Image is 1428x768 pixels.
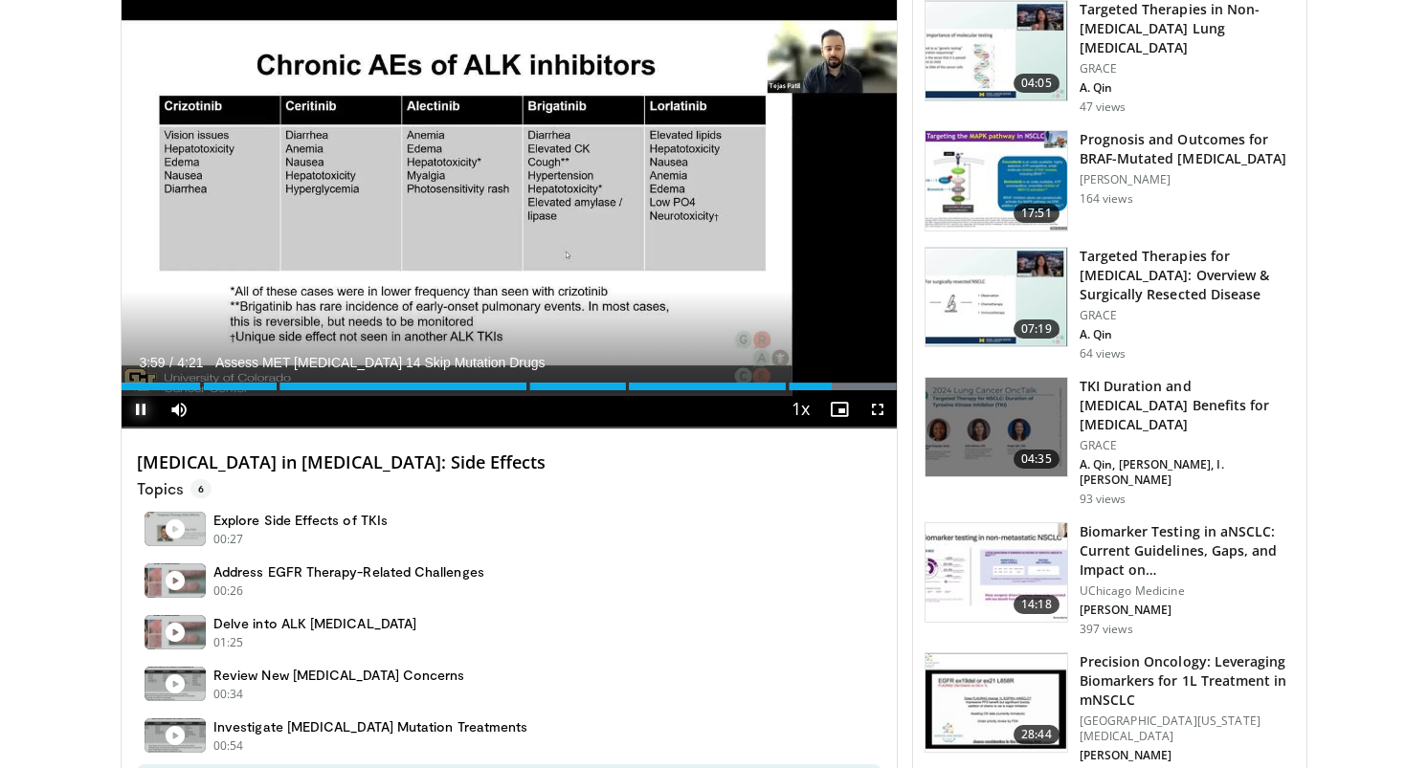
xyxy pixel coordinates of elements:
[926,653,1067,753] img: 71e0a551-8add-41dc-9e49-31756966dbc9.150x105_q85_crop-smart_upscale.jpg
[1080,622,1133,637] p: 397 views
[1080,327,1295,342] p: A. Qin
[213,531,244,548] p: 00:27
[1080,713,1295,744] p: [GEOGRAPHIC_DATA][US_STATE][MEDICAL_DATA]
[1080,191,1133,207] p: 164 views
[213,512,388,529] h4: Explore Side Effects of TKIs
[1080,346,1127,362] p: 64 views
[1014,595,1060,614] span: 14:18
[213,582,244,600] p: 00:26
[926,1,1067,100] img: 6daab4e0-e522-48b6-8d16-7e0c0d4efccd.150x105_q85_crop-smart_upscale.jpg
[1014,319,1060,339] span: 07:19
[1080,377,1295,434] h3: TKI Duration and [MEDICAL_DATA] Benefits for [MEDICAL_DATA]
[1014,725,1060,744] span: 28:44
[1080,61,1295,77] p: GRACE
[213,718,527,735] h4: Investigate [MEDICAL_DATA] Mutation Treatments
[1080,172,1295,187] p: [PERSON_NAME]
[213,615,416,632] h4: Delve into ALK [MEDICAL_DATA]
[1080,438,1295,453] p: GRACE
[859,390,897,428] button: Fullscreen
[926,248,1067,347] img: 098b6390-24ce-41f2-bb70-06aef2d36cc6.150x105_q85_crop-smart_upscale.jpg
[926,523,1067,623] img: fe3bae92-2a57-4ed8-abf6-9a47823f3f05.150x105_q85_crop-smart_upscale.jpg
[1080,603,1295,618] p: [PERSON_NAME]
[1080,457,1295,488] p: A. Qin, [PERSON_NAME], I. [PERSON_NAME]
[1080,247,1295,304] h3: Targeted Therapies for [MEDICAL_DATA]: Overview & Surgically Resected Disease
[169,355,173,370] span: /
[1080,748,1295,763] p: [PERSON_NAME]
[137,479,212,498] p: Topics
[1080,492,1127,507] p: 93 views
[1080,583,1295,599] p: UChicago Medicine
[139,355,165,370] span: 3:59
[213,563,484,581] h4: Address EGFR Therapy-Related Challenges
[1080,130,1295,168] h3: Prognosis and Outcomes for BRAF-Mutated [MEDICAL_DATA]
[137,452,881,473] h4: [MEDICAL_DATA] in [MEDICAL_DATA]: Side Effects
[213,667,464,684] h4: Review New [MEDICAL_DATA] Concerns
[190,479,212,498] span: 6
[1014,450,1060,469] span: 04:35
[925,130,1295,231] a: 17:51 Prognosis and Outcomes for BRAF-Mutated [MEDICAL_DATA] [PERSON_NAME] 164 views
[1080,522,1295,580] h3: Biomarker Testing in aNSCLC: Current Guidelines, Gaps, and Impact on…
[1080,652,1295,710] h3: Precision Oncology: Leveraging Biomarkers for 1L Treatment in mNSCLC
[1014,204,1060,223] span: 17:51
[1080,99,1127,115] p: 47 views
[926,131,1067,230] img: 9d476ad8-9f62-40c1-8b8d-d3e54b536993.150x105_q85_crop-smart_upscale.jpg
[925,522,1295,637] a: 14:18 Biomarker Testing in aNSCLC: Current Guidelines, Gaps, and Impact on… UChicago Medicine [PE...
[177,355,203,370] span: 4:21
[1080,80,1295,96] p: A. Qin
[925,247,1295,362] a: 07:19 Targeted Therapies for [MEDICAL_DATA]: Overview & Surgically Resected Disease GRACE A. Qin ...
[213,686,244,703] p: 00:34
[820,390,859,428] button: Enable picture-in-picture mode
[122,383,897,390] div: Progress Bar
[782,390,820,428] button: Playback Rate
[1080,308,1295,323] p: GRACE
[926,378,1067,477] img: bfb5d3dd-3a18-4839-9780-583f0824a7d6.150x105_q85_crop-smart_upscale.jpg
[213,737,244,755] p: 00:54
[160,390,198,428] button: Mute
[1014,74,1060,93] span: 04:05
[122,390,160,428] button: Pause
[213,634,244,651] p: 01:25
[925,377,1295,507] a: 04:35 TKI Duration and [MEDICAL_DATA] Benefits for [MEDICAL_DATA] GRACE A. Qin, [PERSON_NAME], I....
[215,354,546,371] span: Assess MET [MEDICAL_DATA] 14 Skip Mutation Drugs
